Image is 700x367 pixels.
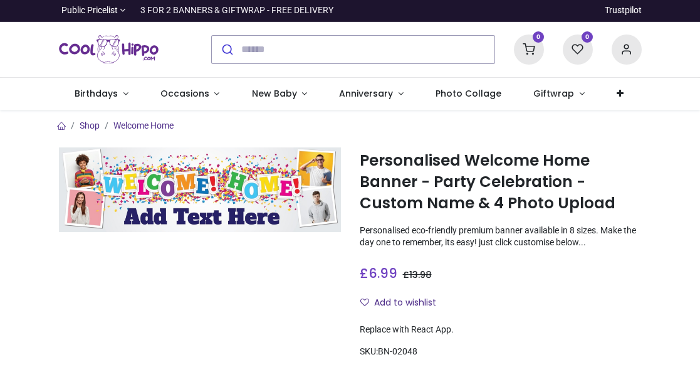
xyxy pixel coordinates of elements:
span: New Baby [252,87,297,100]
p: Personalised eco-friendly premium banner available in 8 sizes. Make the day one to remember, its ... [360,225,642,249]
sup: 0 [582,31,593,43]
img: Cool Hippo [59,32,159,67]
a: New Baby [236,78,323,110]
a: Anniversary [323,78,420,110]
i: Add to wishlist [360,298,369,307]
span: £ [360,264,397,282]
span: Photo Collage [436,87,501,100]
a: Birthdays [59,78,145,110]
a: Trustpilot [605,4,642,17]
span: Anniversary [339,87,393,100]
a: Shop [80,120,100,130]
span: BN-02048 [378,346,417,356]
div: 3 FOR 2 BANNERS & GIFTWRAP - FREE DELIVERY [140,4,333,17]
sup: 0 [533,31,545,43]
h1: Personalised Welcome Home Banner - Party Celebration - Custom Name & 4 Photo Upload [360,150,642,215]
button: Add to wishlistAdd to wishlist [360,292,447,314]
a: 0 [514,43,544,53]
div: Replace with React App. [360,324,642,336]
a: Welcome Home [113,120,174,130]
span: Public Pricelist [61,4,118,17]
span: 13.98 [409,269,432,281]
span: 6.99 [368,264,397,282]
button: Submit [212,36,241,63]
span: Giftwrap [533,87,574,100]
a: Public Pricelist [59,4,126,17]
a: Logo of Cool Hippo [59,32,159,67]
a: Occasions [144,78,236,110]
a: Giftwrap [518,78,601,110]
img: Personalised Welcome Home Banner - Party Celebration - Custom Name & 4 Photo Upload [59,147,341,232]
span: Birthdays [75,87,118,100]
div: SKU: [360,346,642,358]
span: Occasions [160,87,209,100]
a: 0 [563,43,593,53]
span: £ [403,269,432,281]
